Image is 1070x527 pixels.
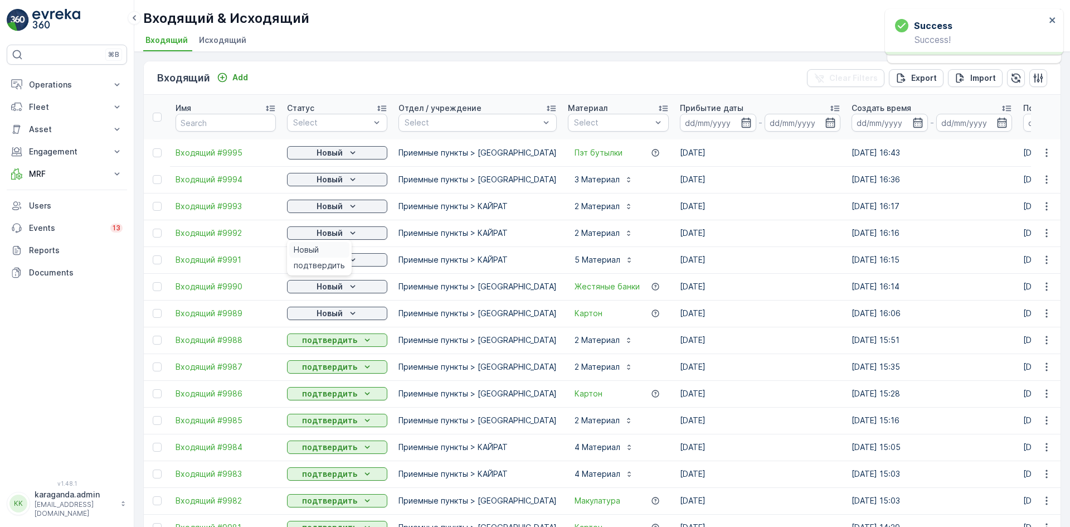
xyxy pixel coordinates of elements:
td: [DATE] [674,327,846,354]
button: Fleet [7,96,127,118]
td: [DATE] [674,407,846,434]
a: Входящий #9989 [176,308,276,319]
td: [DATE] [674,434,846,461]
button: подтвердить [287,414,387,427]
input: Search [176,114,276,132]
td: [DATE] 16:14 [846,273,1018,300]
p: подтвердить [302,361,357,373]
button: MRF [7,163,127,185]
p: - [930,116,934,129]
p: Events [29,223,104,234]
p: Documents [29,267,123,278]
img: logo_light-DOdMpM7g.png [32,9,80,31]
p: Прибытие даты [680,103,743,114]
td: [DATE] 15:16 [846,407,1018,434]
td: Приемные пункты > [GEOGRAPHIC_DATA] [393,273,562,300]
p: Success! [895,35,1045,45]
td: [DATE] 16:15 [846,246,1018,273]
div: Toggle Row Selected [153,362,162,371]
p: [EMAIL_ADDRESS][DOMAIN_NAME] [35,500,115,518]
button: Новый [287,146,387,159]
td: [DATE] [674,193,846,220]
td: [DATE] [674,300,846,327]
button: Add [212,71,252,84]
p: Новый [317,281,343,292]
p: 2 Материал [575,228,620,239]
td: [DATE] 15:28 [846,380,1018,407]
p: Материал [568,103,607,114]
a: Картон [575,388,602,399]
p: Import [970,72,996,84]
p: 2 Материал [575,415,620,426]
img: logo [7,9,29,31]
a: Входящий #9992 [176,228,276,239]
p: Clear Filters [829,72,878,84]
p: Users [29,200,123,211]
td: [DATE] [674,461,846,487]
p: подтвердить [302,442,357,453]
a: Входящий #9993 [176,201,276,212]
a: Входящий #9984 [176,442,276,453]
td: Приемные пункты > КАЙРАТ [393,461,562,487]
button: Новый [287,200,387,213]
div: Toggle Row Selected [153,443,162,452]
ul: Новый [287,240,352,275]
span: Входящий #9988 [176,335,276,346]
p: 13 [113,224,120,233]
p: Новый [317,201,343,212]
td: [DATE] 16:43 [846,139,1018,166]
a: Входящий #9995 [176,147,276,158]
a: Входящий #9983 [176,468,276,480]
button: подтвердить [287,360,387,374]
td: Приемные пункты > [GEOGRAPHIC_DATA] [393,139,562,166]
td: [DATE] 16:17 [846,193,1018,220]
input: dd/mm/yyyy [936,114,1013,132]
a: Входящий #9985 [176,415,276,426]
button: Новый [287,307,387,320]
span: Пэт бутылки [575,147,622,158]
td: Приемные пункты > КАЙРАТ [393,193,562,220]
span: Входящий [145,35,188,46]
p: 3 Материал [575,174,620,185]
td: Приемные пункты > [GEOGRAPHIC_DATA] [393,354,562,380]
button: Import [948,69,1003,87]
button: 2 Материал [568,197,640,215]
div: Toggle Row Selected [153,282,162,291]
a: Входящий #9986 [176,388,276,399]
td: [DATE] [674,273,846,300]
td: [DATE] [674,139,846,166]
a: Входящий #9982 [176,495,276,506]
p: Select [405,117,539,128]
button: Новый [287,226,387,240]
a: Картон [575,308,602,319]
td: [DATE] 15:05 [846,434,1018,461]
span: Входящий #9990 [176,281,276,292]
p: Новый [317,308,343,319]
h3: Success [914,19,952,32]
p: 2 Материал [575,201,620,212]
button: подтвердить [287,333,387,347]
a: Documents [7,262,127,284]
button: подтвердить [287,387,387,400]
td: [DATE] 16:36 [846,166,1018,193]
p: Reports [29,245,123,256]
td: [DATE] [674,354,846,380]
td: Приемные пункты > КАЙРАТ [393,246,562,273]
div: Toggle Row Selected [153,336,162,345]
p: - [758,116,762,129]
td: [DATE] 15:51 [846,327,1018,354]
button: close [1049,16,1057,26]
p: karaganda.admin [35,489,115,500]
span: Входящий #9987 [176,361,276,373]
span: подтвердить [294,260,345,271]
a: Жестяные банки [575,281,640,292]
button: Engagement [7,141,127,163]
p: подтвердить [302,468,357,480]
button: подтвердить [287,441,387,454]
